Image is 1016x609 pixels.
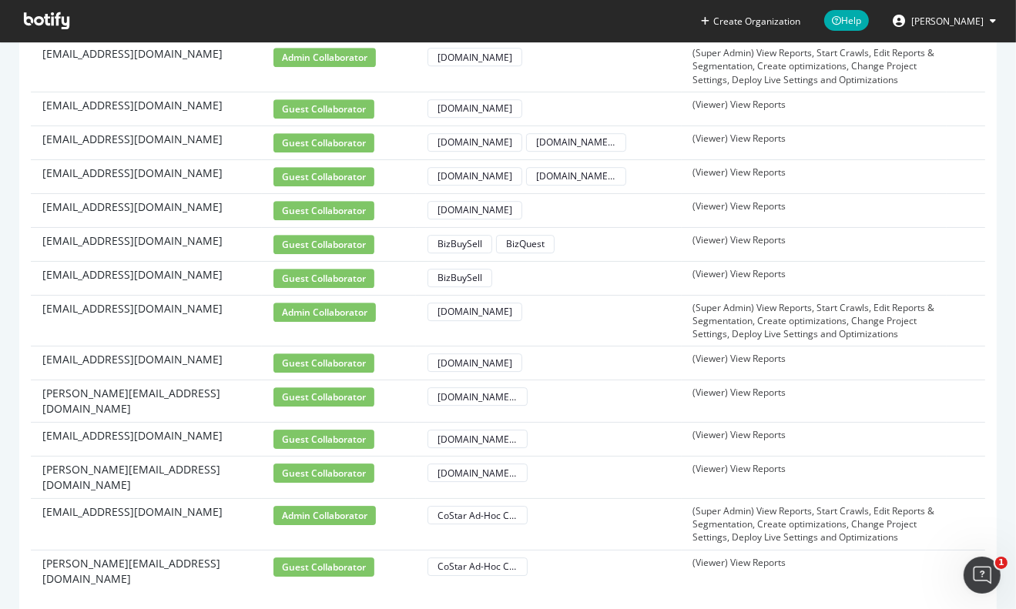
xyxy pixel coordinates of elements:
button: [DOMAIN_NAME] [428,303,522,321]
div: [DOMAIN_NAME] (PorchSwing) [536,136,616,149]
a: CoStar Ad-Hoc Crawls [428,560,528,573]
div: [DOMAIN_NAME] [438,136,512,149]
a: BizQuest [496,237,555,250]
div: BizBuySell [438,271,482,284]
td: (Viewer) View Reports [682,125,947,159]
button: BizQuest [496,235,555,253]
button: [DOMAIN_NAME] (PorchSwing) [526,133,626,152]
div: [DOMAIN_NAME] (PorchSwing) [438,467,518,480]
div: [DOMAIN_NAME] (PorchSwing) [438,390,518,403]
span: [EMAIL_ADDRESS][DOMAIN_NAME] [42,233,223,249]
a: CoStar Ad-Hoc Crawls [428,509,528,522]
div: [DOMAIN_NAME] (PorchSwing) [536,169,616,182]
button: [PERSON_NAME] [880,8,1008,33]
a: [DOMAIN_NAME] [428,136,522,149]
a: [DOMAIN_NAME] (PorchSwing) [428,390,528,403]
span: Help [824,10,869,31]
span: [EMAIL_ADDRESS][DOMAIN_NAME] [42,428,223,443]
button: [DOMAIN_NAME] [428,353,522,372]
span: guest collaborator [273,133,374,152]
span: guest collaborator [273,557,374,577]
div: BizQuest [506,237,545,250]
a: [DOMAIN_NAME] [428,356,522,370]
button: [DOMAIN_NAME] [428,99,522,118]
td: (Viewer) View Reports [682,159,947,193]
span: [PERSON_NAME][EMAIL_ADDRESS][DOMAIN_NAME] [42,386,250,417]
button: [DOMAIN_NAME] (PorchSwing) [428,463,528,482]
iframe: Intercom live chat [964,557,1001,594]
span: [EMAIL_ADDRESS][DOMAIN_NAME] [42,132,223,147]
div: BizBuySell [438,237,482,250]
span: 1 [995,557,1008,569]
div: [DOMAIN_NAME] [438,203,512,216]
td: (Super Admin) View Reports, Start Crawls, Edit Reports & Segmentation, Create optimizations, Chan... [682,295,947,346]
td: (Viewer) View Reports [682,346,947,380]
span: guest collaborator [273,167,374,186]
td: (Super Admin) View Reports, Start Crawls, Edit Reports & Segmentation, Create optimizations, Chan... [682,499,947,550]
a: BizBuySell [428,271,492,284]
div: CoStar Ad-Hoc Crawls [438,560,518,573]
button: CoStar Ad-Hoc Crawls [428,557,528,576]
td: (Viewer) View Reports [682,193,947,227]
a: [DOMAIN_NAME] [428,51,522,64]
span: guest collaborator [273,353,374,373]
button: BizBuySell [428,235,492,253]
div: [DOMAIN_NAME] [438,169,512,182]
span: [EMAIL_ADDRESS][DOMAIN_NAME] [42,166,223,181]
button: CoStar Ad-Hoc Crawls [428,506,528,524]
td: (Super Admin) View Reports, Start Crawls, Edit Reports & Segmentation, Create optimizations, Chan... [682,41,947,92]
span: guest collaborator [273,201,374,220]
span: [PERSON_NAME][EMAIL_ADDRESS][DOMAIN_NAME] [42,556,250,587]
a: [DOMAIN_NAME] [428,203,522,216]
button: BizBuySell [428,269,492,287]
div: [DOMAIN_NAME] [438,356,512,370]
td: (Viewer) View Reports [682,550,947,592]
a: [DOMAIN_NAME] (PorchSwing) [526,169,626,182]
span: guest collaborator [273,99,374,119]
button: [DOMAIN_NAME] [428,48,522,66]
span: [EMAIL_ADDRESS][DOMAIN_NAME] [42,504,223,520]
td: (Viewer) View Reports [682,227,947,261]
span: [EMAIL_ADDRESS][DOMAIN_NAME] [42,46,223,62]
button: [DOMAIN_NAME] (PorchSwing) [428,430,528,448]
div: [DOMAIN_NAME] (PorchSwing) [438,433,518,446]
a: [DOMAIN_NAME] (PorchSwing) [428,467,528,480]
td: (Viewer) View Reports [682,261,947,295]
span: [EMAIL_ADDRESS][DOMAIN_NAME] [42,267,223,283]
span: guest collaborator [273,387,374,407]
div: [DOMAIN_NAME] [438,51,512,64]
td: (Viewer) View Reports [682,92,947,125]
button: [DOMAIN_NAME] (PorchSwing) [428,387,528,406]
a: [DOMAIN_NAME] (PorchSwing) [428,433,528,446]
button: [DOMAIN_NAME] (PorchSwing) [526,167,626,186]
div: [DOMAIN_NAME] [438,102,512,115]
span: [EMAIL_ADDRESS][DOMAIN_NAME] [42,199,223,215]
span: guest collaborator [273,235,374,254]
span: admin collaborator [273,506,376,525]
td: (Viewer) View Reports [682,423,947,457]
a: [DOMAIN_NAME] (PorchSwing) [526,136,626,149]
span: guest collaborator [273,430,374,449]
a: [DOMAIN_NAME] [428,169,522,182]
button: Create Organization [700,14,801,28]
button: [DOMAIN_NAME] [428,167,522,186]
a: [DOMAIN_NAME] [428,305,522,318]
div: CoStar Ad-Hoc Crawls [438,509,518,522]
button: [DOMAIN_NAME] [428,201,522,219]
td: (Viewer) View Reports [682,457,947,499]
span: [EMAIL_ADDRESS][DOMAIN_NAME] [42,301,223,316]
div: [DOMAIN_NAME] [438,305,512,318]
button: [DOMAIN_NAME] [428,133,522,152]
span: admin collaborator [273,48,376,67]
td: (Viewer) View Reports [682,380,947,423]
span: guest collaborator [273,269,374,288]
a: [DOMAIN_NAME] [428,102,522,115]
span: admin collaborator [273,303,376,322]
span: [EMAIL_ADDRESS][DOMAIN_NAME] [42,98,223,113]
span: [EMAIL_ADDRESS][DOMAIN_NAME] [42,352,223,367]
span: guest collaborator [273,463,374,483]
a: BizBuySell [428,237,492,250]
span: Craig Harkins [911,15,984,28]
span: [PERSON_NAME][EMAIL_ADDRESS][DOMAIN_NAME] [42,462,250,493]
